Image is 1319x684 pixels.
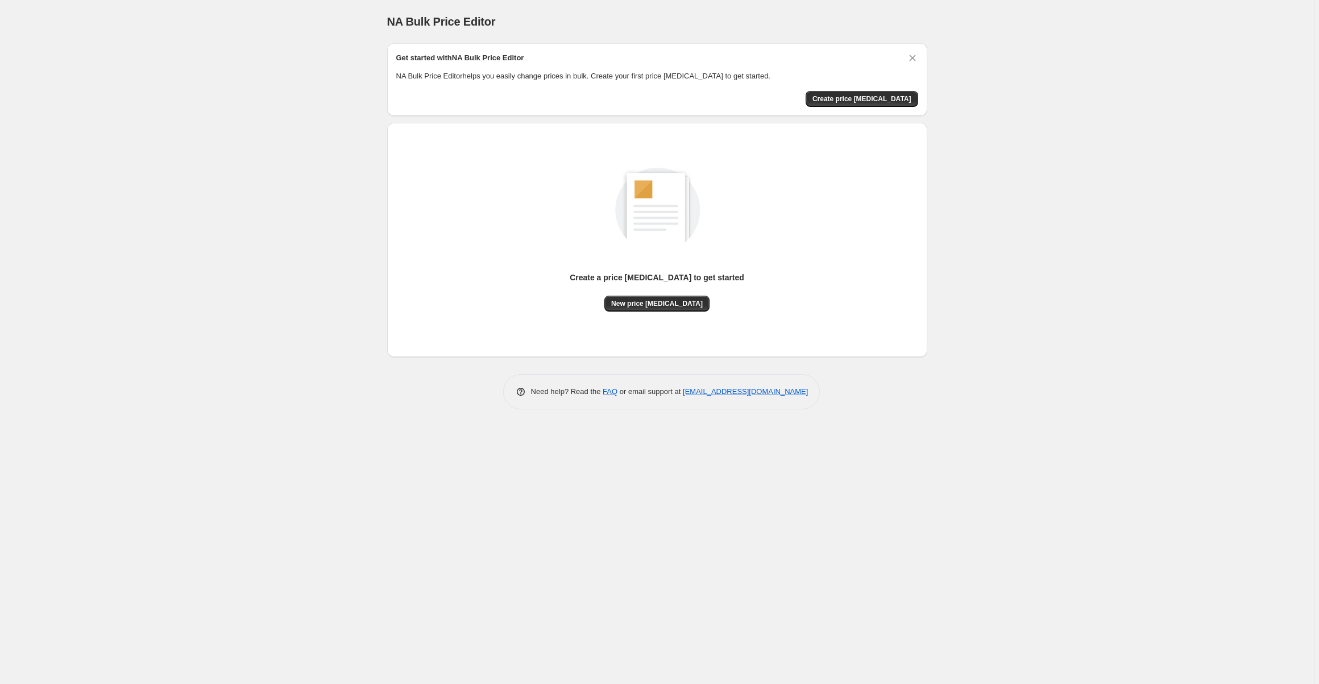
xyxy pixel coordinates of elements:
[907,52,918,64] button: Dismiss card
[604,296,710,312] button: New price [MEDICAL_DATA]
[396,52,524,64] h2: Get started with NA Bulk Price Editor
[396,71,918,82] p: NA Bulk Price Editor helps you easily change prices in bulk. Create your first price [MEDICAL_DAT...
[617,387,683,396] span: or email support at
[570,272,744,283] p: Create a price [MEDICAL_DATA] to get started
[683,387,808,396] a: [EMAIL_ADDRESS][DOMAIN_NAME]
[387,15,496,28] span: NA Bulk Price Editor
[806,91,918,107] button: Create price change job
[812,94,911,103] span: Create price [MEDICAL_DATA]
[603,387,617,396] a: FAQ
[611,299,703,308] span: New price [MEDICAL_DATA]
[531,387,603,396] span: Need help? Read the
